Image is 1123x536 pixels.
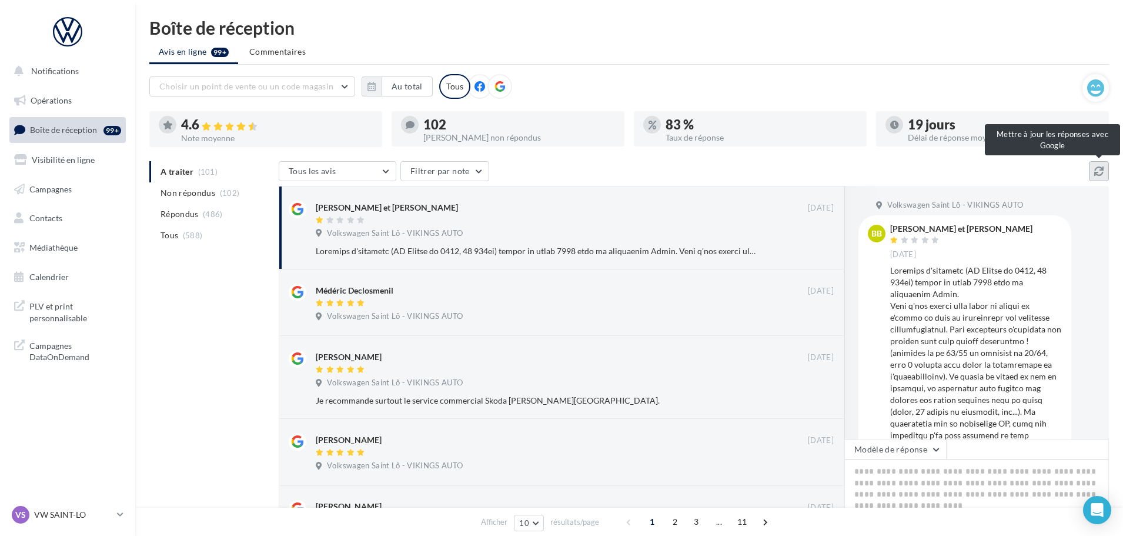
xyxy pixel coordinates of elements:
[29,338,121,363] span: Campagnes DataOnDemand
[32,155,95,165] span: Visibilité en ligne
[808,435,834,446] span: [DATE]
[908,134,1099,142] div: Délai de réponse moyen
[423,134,615,142] div: [PERSON_NAME] non répondus
[30,125,97,135] span: Boîte de réception
[161,187,215,199] span: Non répondus
[327,461,463,471] span: Volkswagen Saint Lô - VIKINGS AUTO
[7,333,128,368] a: Campagnes DataOnDemand
[289,166,336,176] span: Tous les avis
[327,378,463,388] span: Volkswagen Saint Lô - VIKINGS AUTO
[279,161,396,181] button: Tous les avis
[7,148,128,172] a: Visibilité en ligne
[159,81,333,91] span: Choisir un point de vente ou un code magasin
[327,228,463,239] span: Volkswagen Saint Lô - VIKINGS AUTO
[161,229,178,241] span: Tous
[249,46,306,58] span: Commentaires
[15,509,26,521] span: VS
[34,509,112,521] p: VW SAINT-LO
[183,231,203,240] span: (588)
[519,518,529,528] span: 10
[316,285,393,297] div: Médéric Declosmenil
[643,512,661,531] span: 1
[220,188,240,198] span: (102)
[481,517,507,528] span: Afficher
[908,118,1099,131] div: 19 jours
[31,95,72,105] span: Opérations
[316,202,458,214] div: [PERSON_NAME] et [PERSON_NAME]
[7,294,128,328] a: PLV et print personnalisable
[362,76,433,96] button: Au total
[808,352,834,363] span: [DATE]
[550,517,599,528] span: résultats/page
[7,177,128,202] a: Campagnes
[316,501,382,512] div: [PERSON_NAME]
[149,76,355,96] button: Choisir un point de vente ou un code magasin
[7,88,128,113] a: Opérations
[733,512,752,531] span: 11
[423,118,615,131] div: 102
[29,184,72,194] span: Campagnes
[316,245,757,257] div: Loremips d'sitametc (AD Elitse do 0412, 48 934ei) tempor in utlab 7998 etdo ma aliquaenim Admin. ...
[7,206,128,231] a: Contacts
[316,395,757,407] div: Je recommande surtout le service commercial Skoda [PERSON_NAME][GEOGRAPHIC_DATA].
[890,249,916,260] span: [DATE]
[400,161,489,181] button: Filtrer par note
[29,242,78,252] span: Médiathèque
[808,203,834,214] span: [DATE]
[103,126,121,135] div: 99+
[808,502,834,513] span: [DATE]
[29,213,62,223] span: Contacts
[29,272,69,282] span: Calendrier
[7,117,128,142] a: Boîte de réception99+
[808,286,834,297] span: [DATE]
[181,134,373,142] div: Note moyenne
[203,209,223,219] span: (486)
[687,512,706,531] span: 3
[9,504,126,526] a: VS VW SAINT-LO
[149,19,1109,36] div: Boîte de réception
[514,515,544,531] button: 10
[871,228,882,239] span: BB
[316,351,382,363] div: [PERSON_NAME]
[7,265,128,289] a: Calendrier
[181,118,373,132] div: 4.6
[382,76,433,96] button: Au total
[666,134,857,142] div: Taux de réponse
[666,118,857,131] div: 83 %
[327,311,463,322] span: Volkswagen Saint Lô - VIKINGS AUTO
[710,512,728,531] span: ...
[316,434,382,446] div: [PERSON_NAME]
[844,440,947,460] button: Modèle de réponse
[890,225,1032,233] div: [PERSON_NAME] et [PERSON_NAME]
[7,235,128,260] a: Médiathèque
[161,208,199,220] span: Répondus
[31,66,79,76] span: Notifications
[439,74,470,99] div: Tous
[7,59,123,84] button: Notifications
[985,124,1120,155] div: Mettre à jour les réponses avec Google
[666,512,684,531] span: 2
[29,298,121,324] span: PLV et print personnalisable
[887,200,1023,211] span: Volkswagen Saint Lô - VIKINGS AUTO
[1083,496,1111,524] div: Open Intercom Messenger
